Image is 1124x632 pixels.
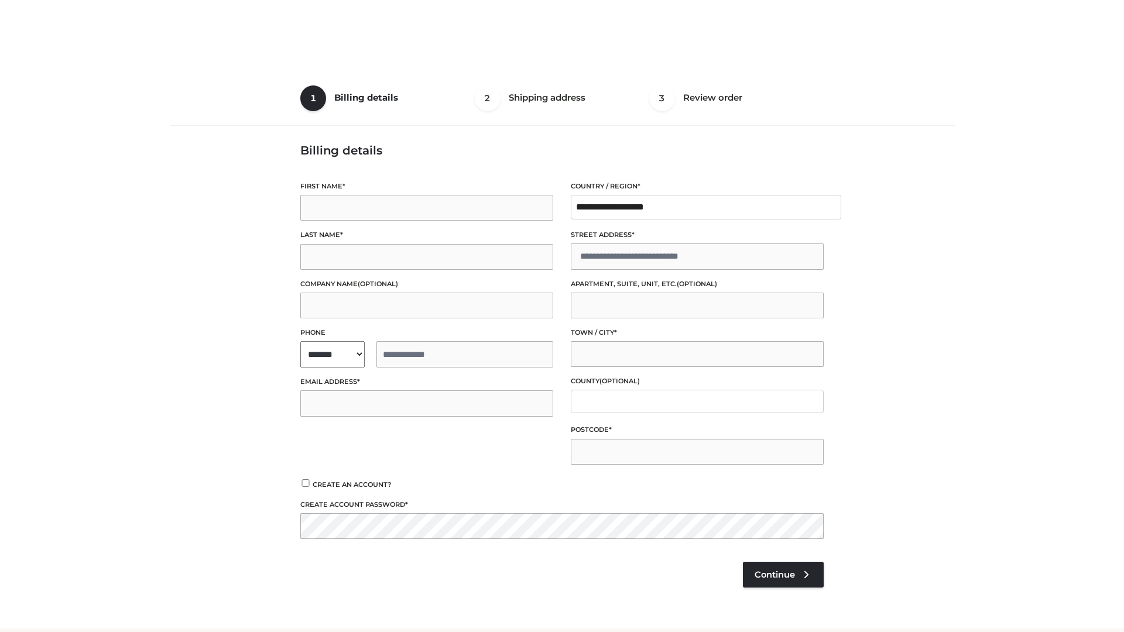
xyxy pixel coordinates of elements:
a: Continue [743,562,824,588]
label: Create account password [300,499,824,510]
span: (optional) [599,377,640,385]
h3: Billing details [300,143,824,157]
span: (optional) [358,280,398,288]
label: Last name [300,229,553,241]
span: Continue [755,569,795,580]
label: Postcode [571,424,824,435]
input: Create an account? [300,479,311,487]
span: Shipping address [509,92,585,103]
label: Street address [571,229,824,241]
span: Billing details [334,92,398,103]
label: First name [300,181,553,192]
label: Email address [300,376,553,387]
span: Review order [683,92,742,103]
span: (optional) [677,280,717,288]
label: Town / City [571,327,824,338]
span: 1 [300,85,326,111]
label: Apartment, suite, unit, etc. [571,279,824,290]
label: County [571,376,824,387]
span: 3 [649,85,675,111]
label: Phone [300,327,553,338]
label: Country / Region [571,181,824,192]
label: Company name [300,279,553,290]
span: Create an account? [313,480,392,489]
span: 2 [475,85,501,111]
